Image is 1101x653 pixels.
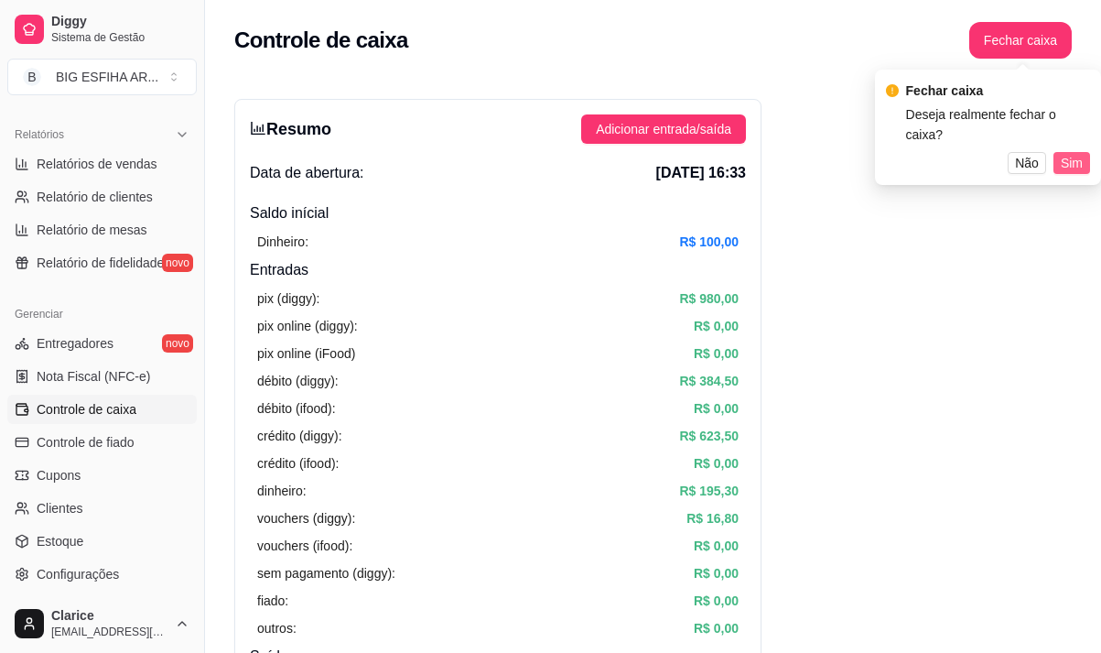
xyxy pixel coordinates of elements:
article: R$ 195,30 [679,481,739,501]
a: Nota Fiscal (NFC-e) [7,362,197,391]
article: R$ 0,00 [694,453,739,473]
article: sem pagamento (diggy): [257,563,395,583]
article: pix online (iFood) [257,343,355,364]
article: Dinheiro: [257,232,308,252]
article: crédito (diggy): [257,426,342,446]
article: pix (diggy): [257,288,319,309]
span: Não [1015,153,1039,173]
span: Nota Fiscal (NFC-e) [37,367,150,386]
span: Diggy [51,14,189,30]
article: fiado: [257,591,288,611]
span: Estoque [37,532,83,550]
article: R$ 0,00 [694,563,739,583]
a: Relatório de clientes [7,182,197,212]
a: Configurações [7,560,197,589]
article: R$ 16,80 [686,508,739,528]
article: crédito (ifood): [257,453,339,473]
a: Relatório de mesas [7,215,197,245]
article: dinheiro: [257,481,307,501]
button: Não [1008,152,1046,174]
div: BIG ESFIHA AR ... [56,68,158,86]
article: R$ 0,00 [694,316,739,336]
article: R$ 384,50 [679,371,739,391]
span: Cupons [37,466,81,484]
span: Relatórios de vendas [37,155,157,173]
article: vouchers (diggy): [257,508,355,528]
span: Relatório de fidelidade [37,254,164,272]
h4: Entradas [250,259,746,281]
span: Adicionar entrada/saída [596,119,731,139]
a: Controle de caixa [7,395,197,424]
span: [DATE] 16:33 [656,162,746,184]
article: débito (ifood): [257,398,336,419]
span: Controle de fiado [37,433,135,452]
span: Relatórios [15,127,64,142]
span: bar-chart [250,120,266,136]
a: Relatórios de vendas [7,149,197,179]
span: B [23,68,41,86]
a: Entregadoresnovo [7,329,197,358]
a: Clientes [7,494,197,523]
a: Relatório de fidelidadenovo [7,248,197,278]
span: Clientes [37,499,83,517]
button: Sim [1053,152,1090,174]
a: Controle de fiado [7,428,197,457]
span: Entregadores [37,334,113,353]
span: Controle de caixa [37,400,136,419]
h4: Saldo inícial [250,202,746,224]
span: Configurações [37,565,119,583]
div: Gerenciar [7,299,197,329]
span: Sistema de Gestão [51,30,189,45]
a: Estoque [7,527,197,556]
span: exclamation-circle [886,84,899,97]
div: Deseja realmente fechar o caixa? [906,104,1090,145]
span: Sim [1061,153,1083,173]
div: Fechar caixa [906,81,1090,101]
article: pix online (diggy): [257,316,358,336]
article: R$ 0,00 [694,591,739,611]
article: débito (diggy): [257,371,339,391]
a: Cupons [7,461,197,490]
article: R$ 980,00 [679,288,739,309]
article: vouchers (ifood): [257,536,352,556]
span: Relatório de clientes [37,188,153,206]
article: R$ 0,00 [694,536,739,556]
h2: Controle de caixa [234,26,408,55]
article: R$ 0,00 [694,343,739,364]
article: outros: [257,618,297,638]
span: Clarice [51,608,167,625]
span: Relatório de mesas [37,221,147,239]
article: R$ 100,00 [679,232,739,252]
article: R$ 0,00 [694,398,739,419]
article: R$ 623,50 [679,426,739,446]
button: Adicionar entrada/saída [581,114,746,144]
span: Data de abertura: [250,162,364,184]
span: [EMAIL_ADDRESS][DOMAIN_NAME] [51,625,167,639]
button: Fechar caixa [969,22,1072,59]
article: R$ 0,00 [694,618,739,638]
button: Select a team [7,59,197,95]
button: Clarice[EMAIL_ADDRESS][DOMAIN_NAME] [7,602,197,646]
a: DiggySistema de Gestão [7,7,197,51]
h3: Resumo [250,116,331,142]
